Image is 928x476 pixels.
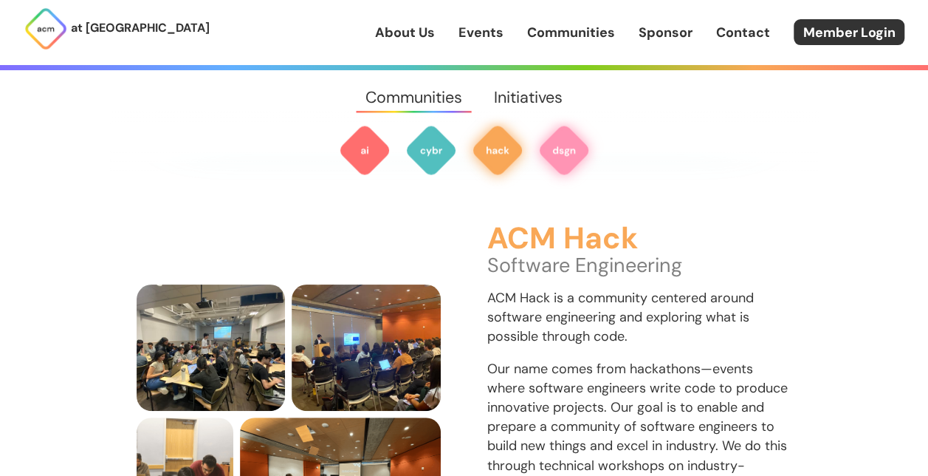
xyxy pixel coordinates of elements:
img: ACM Logo [24,7,68,51]
a: Communities [349,70,478,123]
h3: ACM Hack [487,222,792,256]
a: at [GEOGRAPHIC_DATA] [24,7,210,51]
p: at [GEOGRAPHIC_DATA] [71,18,210,38]
a: Contact [716,23,770,42]
a: About Us [375,23,435,42]
img: ACM Cyber [405,123,458,177]
img: members watch presentation at a Hack Event [292,285,441,411]
img: ACM Design [537,123,591,177]
img: ACM Hack [471,123,524,177]
img: members locking in at a Hack workshop [137,285,286,411]
a: Events [458,23,503,42]
a: Member Login [794,19,904,45]
a: Communities [527,23,615,42]
p: ACM Hack is a community centered around software engineering and exploring what is possible throu... [487,288,792,346]
img: ACM AI [338,123,391,177]
p: Software Engineering [487,256,792,275]
a: Sponsor [639,23,692,42]
a: Initiatives [478,70,579,123]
